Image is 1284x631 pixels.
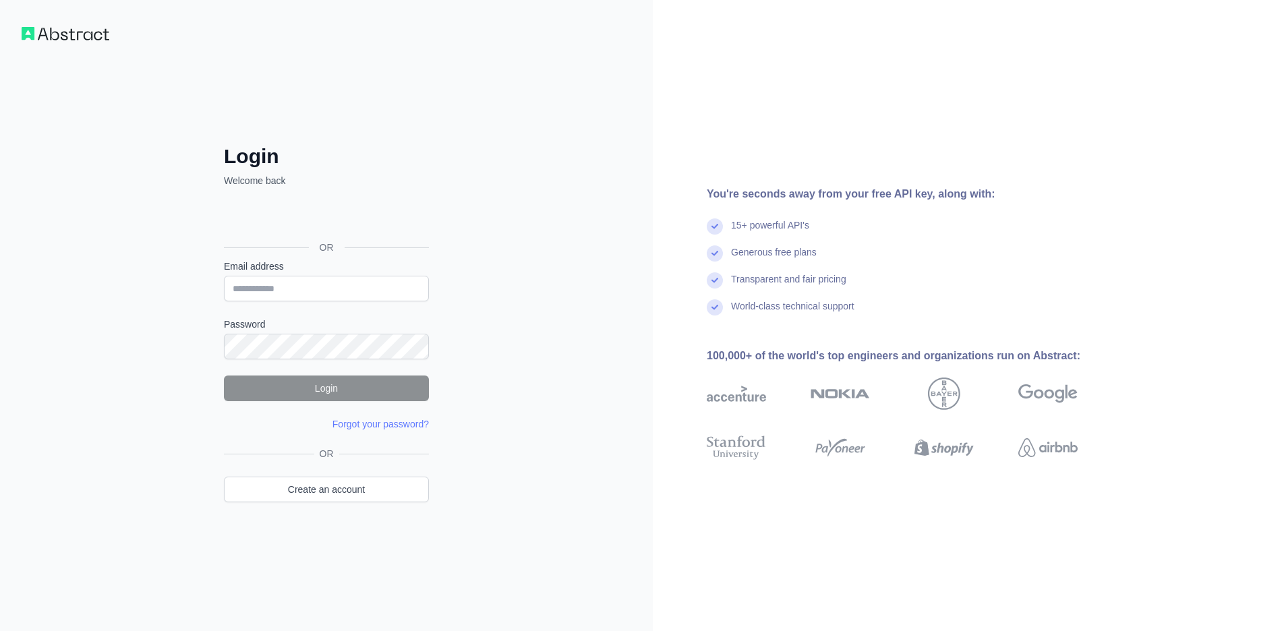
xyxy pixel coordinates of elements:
[224,174,429,187] p: Welcome back
[224,375,429,401] button: Login
[224,318,429,331] label: Password
[224,144,429,169] h2: Login
[314,447,339,460] span: OR
[217,202,433,232] iframe: Bouton "Se connecter avec Google"
[707,272,723,289] img: check mark
[731,272,846,299] div: Transparent and fair pricing
[707,245,723,262] img: check mark
[707,433,766,462] img: stanford university
[914,433,974,462] img: shopify
[224,260,429,273] label: Email address
[731,299,854,326] div: World-class technical support
[731,218,809,245] div: 15+ powerful API's
[811,378,870,410] img: nokia
[707,218,723,235] img: check mark
[928,378,960,410] img: bayer
[811,433,870,462] img: payoneer
[224,477,429,502] a: Create an account
[707,186,1121,202] div: You're seconds away from your free API key, along with:
[332,419,429,429] a: Forgot your password?
[1018,433,1078,462] img: airbnb
[1018,378,1078,410] img: google
[731,245,817,272] div: Generous free plans
[224,202,426,232] div: Se connecter avec Google. S'ouvre dans un nouvel onglet.
[309,241,345,254] span: OR
[707,378,766,410] img: accenture
[707,299,723,315] img: check mark
[22,27,109,40] img: Workflow
[707,348,1121,364] div: 100,000+ of the world's top engineers and organizations run on Abstract:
